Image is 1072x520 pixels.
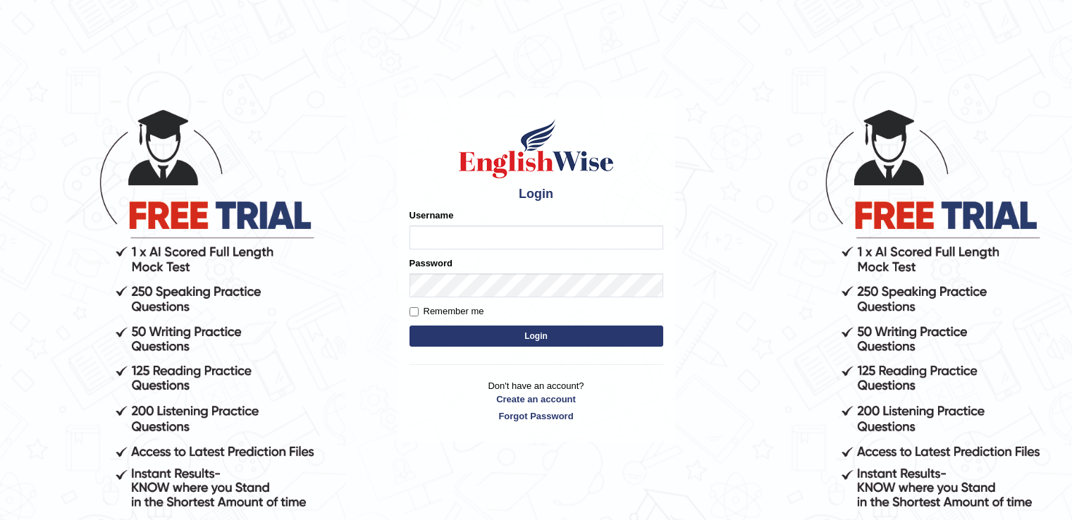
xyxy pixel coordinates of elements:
h4: Login [409,187,663,202]
label: Username [409,209,454,222]
a: Forgot Password [409,409,663,423]
label: Password [409,256,452,270]
img: Logo of English Wise sign in for intelligent practice with AI [456,117,617,180]
p: Don't have an account? [409,379,663,423]
a: Create an account [409,392,663,406]
label: Remember me [409,304,484,318]
input: Remember me [409,307,419,316]
button: Login [409,326,663,347]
